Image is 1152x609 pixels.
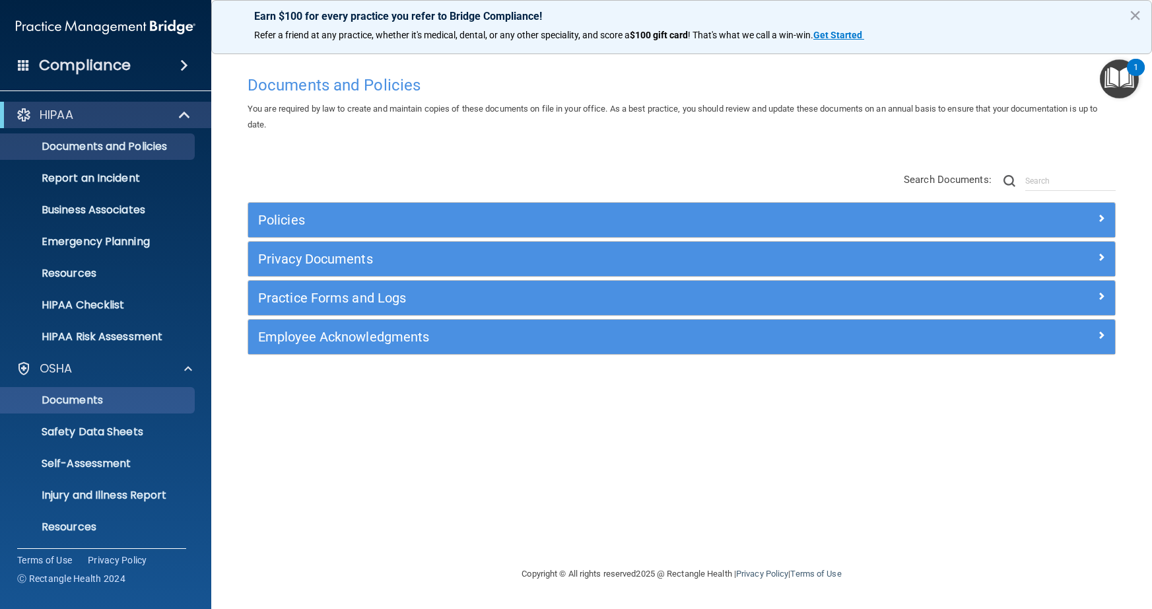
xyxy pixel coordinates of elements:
span: You are required by law to create and maintain copies of these documents on file in your office. ... [248,104,1097,129]
p: Earn $100 for every practice you refer to Bridge Compliance! [254,10,1109,22]
a: OSHA [16,361,192,376]
div: Copyright © All rights reserved 2025 @ Rectangle Health | | [441,553,923,595]
a: Practice Forms and Logs [258,287,1105,308]
span: ! That's what we call a win-win. [688,30,813,40]
strong: Get Started [813,30,862,40]
img: ic-search.3b580494.png [1003,175,1015,187]
span: Refer a friend at any practice, whether it's medical, dental, or any other speciality, and score a [254,30,630,40]
p: Documents [9,394,189,407]
a: Employee Acknowledgments [258,326,1105,347]
span: Search Documents: [904,174,992,186]
span: Ⓒ Rectangle Health 2024 [17,572,125,585]
p: Business Associates [9,203,189,217]
a: Terms of Use [790,569,841,579]
a: Policies [258,209,1105,231]
a: Privacy Policy [736,569,788,579]
h5: Employee Acknowledgments [258,330,889,344]
p: Report an Incident [9,172,189,185]
p: Self-Assessment [9,457,189,470]
p: Documents and Policies [9,140,189,153]
p: Resources [9,520,189,534]
button: Close [1129,5,1141,26]
p: Resources [9,267,189,280]
a: Privacy Policy [88,554,147,567]
p: Emergency Planning [9,235,189,248]
p: HIPAA [40,107,73,123]
h4: Compliance [39,56,131,75]
button: Open Resource Center, 1 new notification [1100,59,1139,98]
h4: Documents and Policies [248,77,1116,94]
a: Privacy Documents [258,248,1105,269]
p: HIPAA Checklist [9,299,189,312]
p: Injury and Illness Report [9,489,189,502]
h5: Policies [258,213,889,227]
p: HIPAA Risk Assessment [9,330,189,343]
strong: $100 gift card [630,30,688,40]
div: 1 [1134,67,1138,85]
input: Search [1025,171,1116,191]
a: Get Started [813,30,864,40]
p: OSHA [40,361,73,376]
a: HIPAA [16,107,191,123]
p: Safety Data Sheets [9,425,189,439]
img: PMB logo [16,14,195,40]
h5: Privacy Documents [258,252,889,266]
h5: Practice Forms and Logs [258,291,889,305]
a: Terms of Use [17,554,72,567]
